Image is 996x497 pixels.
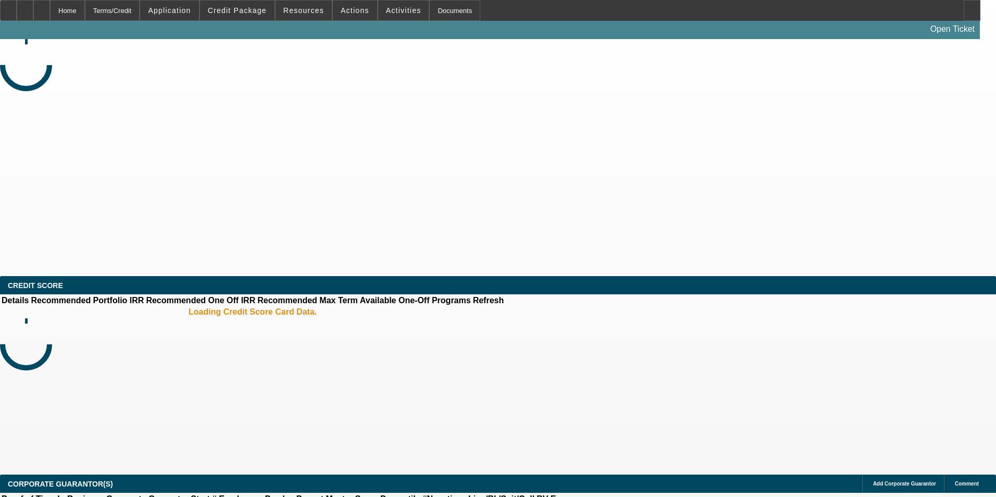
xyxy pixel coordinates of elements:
b: Loading Credit Score Card Data. [189,307,317,317]
th: Recommended Portfolio IRR [30,295,144,306]
th: Refresh [472,295,505,306]
span: Application [148,6,191,15]
button: Activities [378,1,429,20]
span: Credit Package [208,6,267,15]
th: Recommended One Off IRR [145,295,256,306]
button: Application [140,1,198,20]
button: Credit Package [200,1,275,20]
span: CORPORATE GUARANTOR(S) [8,480,113,488]
span: Resources [283,6,324,15]
span: Actions [341,6,369,15]
span: Activities [386,6,421,15]
span: CREDIT SCORE [8,281,63,290]
th: Recommended Max Term [257,295,358,306]
button: Resources [276,1,332,20]
a: Open Ticket [926,20,979,38]
span: Comment [955,481,979,487]
span: Add Corporate Guarantor [873,481,936,487]
th: Available One-Off Programs [359,295,471,306]
th: Details [1,295,29,306]
button: Actions [333,1,377,20]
